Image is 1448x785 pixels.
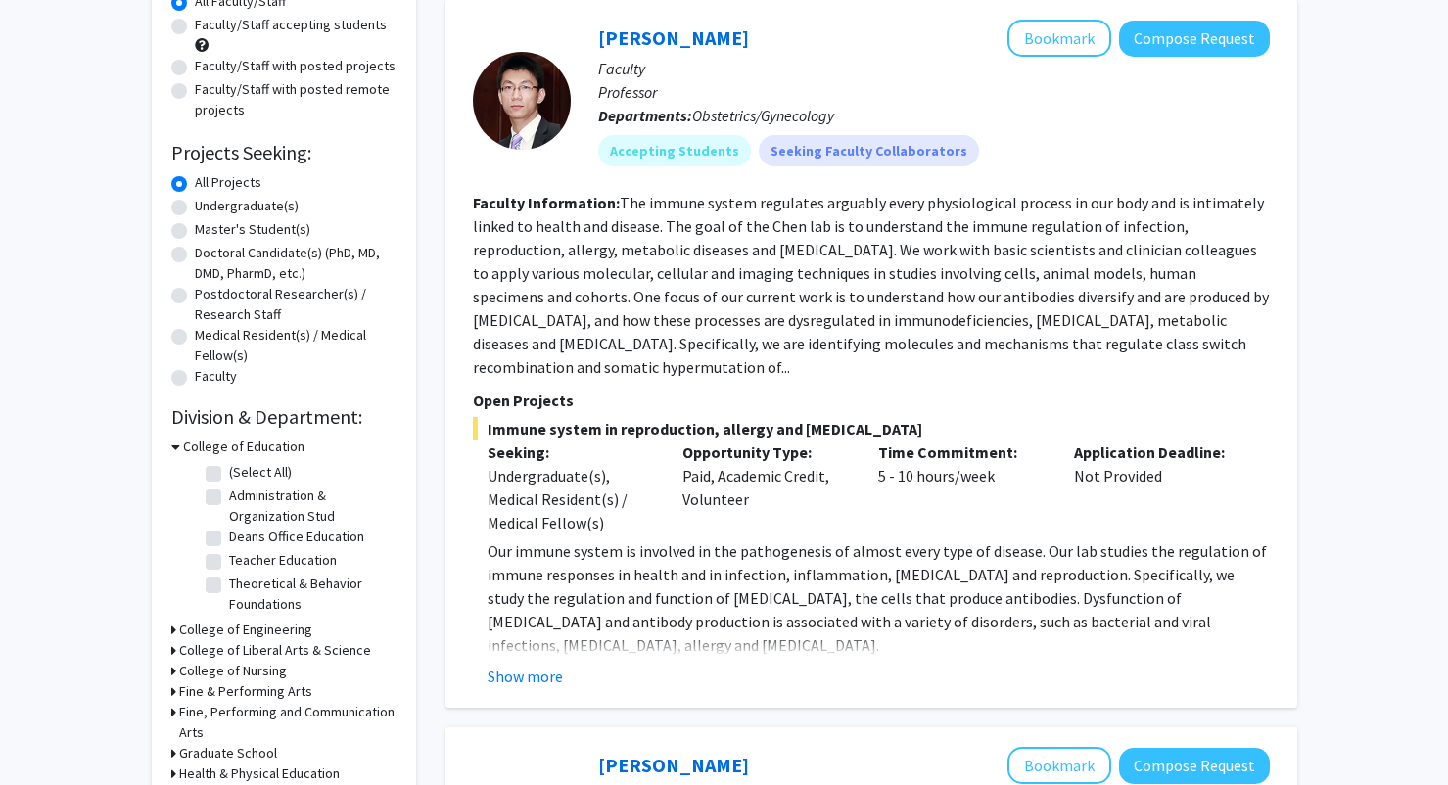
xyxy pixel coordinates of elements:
[488,464,654,534] div: Undergraduate(s), Medical Resident(s) / Medical Fellow(s)
[15,697,83,770] iframe: Chat
[878,440,1045,464] p: Time Commitment:
[195,56,396,76] label: Faculty/Staff with posted projects
[598,106,692,125] b: Departments:
[1119,748,1270,784] button: Compose Request to Stephen Chrisomalis
[195,284,397,325] label: Postdoctoral Researcher(s) / Research Staff
[864,440,1059,534] div: 5 - 10 hours/week
[682,440,849,464] p: Opportunity Type:
[171,405,397,429] h2: Division & Department:
[473,417,1270,440] span: Immune system in reproduction, allergy and [MEDICAL_DATA]
[229,550,337,571] label: Teacher Education
[229,574,392,615] label: Theoretical & Behavior Foundations
[473,193,620,212] b: Faculty Information:
[598,80,1270,104] p: Professor
[195,243,397,284] label: Doctoral Candidate(s) (PhD, MD, DMD, PharmD, etc.)
[195,219,310,240] label: Master's Student(s)
[598,135,751,166] mat-chip: Accepting Students
[598,57,1270,80] p: Faculty
[1059,440,1255,534] div: Not Provided
[195,172,261,193] label: All Projects
[195,15,387,35] label: Faculty/Staff accepting students
[488,541,1267,655] span: Our immune system is involved in the pathogenesis of almost every type of disease. Our lab studie...
[668,440,864,534] div: Paid, Academic Credit, Volunteer
[195,196,299,216] label: Undergraduate(s)
[229,485,392,527] label: Administration & Organization Stud
[195,366,237,387] label: Faculty
[183,437,304,457] h3: College of Education
[1119,21,1270,57] button: Compose Request to Kang Chen
[179,620,312,640] h3: College of Engineering
[171,141,397,164] h2: Projects Seeking:
[598,25,749,50] a: [PERSON_NAME]
[598,753,749,777] a: [PERSON_NAME]
[179,661,287,681] h3: College of Nursing
[229,527,364,547] label: Deans Office Education
[473,193,1269,377] fg-read-more: The immune system regulates arguably every physiological process in our body and is intimately li...
[179,681,312,702] h3: Fine & Performing Arts
[1007,20,1111,57] button: Add Kang Chen to Bookmarks
[1074,440,1240,464] p: Application Deadline:
[195,79,397,120] label: Faculty/Staff with posted remote projects
[179,763,340,784] h3: Health & Physical Education
[179,743,277,763] h3: Graduate School
[488,665,563,688] button: Show more
[1007,747,1111,784] button: Add Stephen Chrisomalis to Bookmarks
[488,440,654,464] p: Seeking:
[692,106,834,125] span: Obstetrics/Gynecology
[229,462,292,483] label: (Select All)
[195,325,397,366] label: Medical Resident(s) / Medical Fellow(s)
[179,640,371,661] h3: College of Liberal Arts & Science
[473,389,1270,412] p: Open Projects
[759,135,979,166] mat-chip: Seeking Faculty Collaborators
[179,702,397,743] h3: Fine, Performing and Communication Arts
